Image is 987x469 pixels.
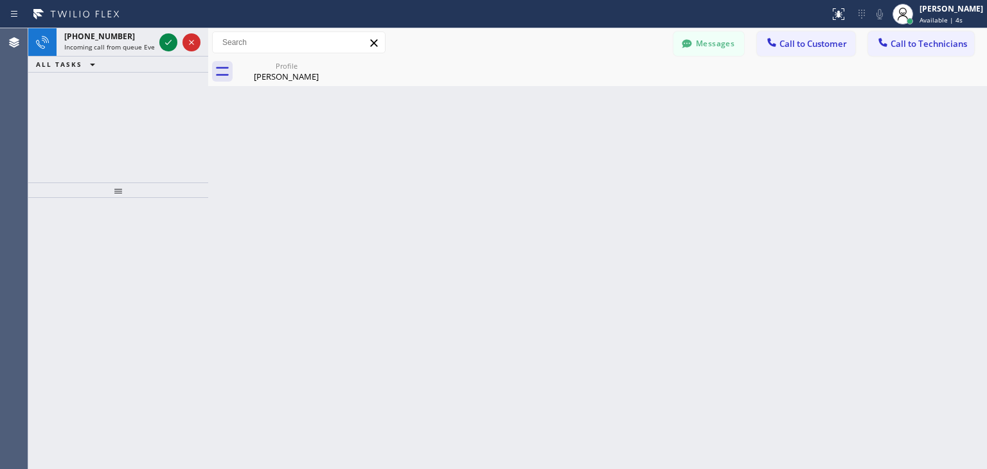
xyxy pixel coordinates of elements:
[779,38,847,49] span: Call to Customer
[213,32,385,53] input: Search
[64,31,135,42] span: [PHONE_NUMBER]
[673,31,744,56] button: Messages
[182,33,200,51] button: Reject
[238,61,335,71] div: Profile
[64,42,175,51] span: Incoming call from queue Everybody
[868,31,974,56] button: Call to Technicians
[238,57,335,86] div: Pedro Ramirez
[891,38,967,49] span: Call to Technicians
[159,33,177,51] button: Accept
[238,71,335,82] div: [PERSON_NAME]
[920,15,963,24] span: Available | 4s
[871,5,889,23] button: Mute
[757,31,855,56] button: Call to Customer
[920,3,983,14] div: [PERSON_NAME]
[28,57,108,72] button: ALL TASKS
[36,60,82,69] span: ALL TASKS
